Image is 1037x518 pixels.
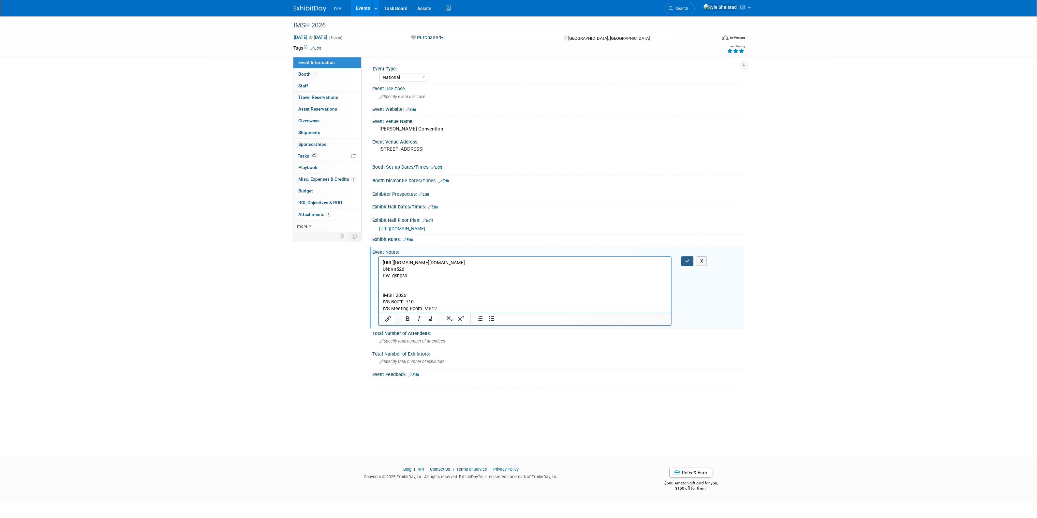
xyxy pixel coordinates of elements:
[402,314,413,323] button: Bold
[299,176,356,182] span: Misc. Expenses & Credits
[299,71,319,77] span: Booth
[455,314,466,323] button: Superscript
[348,232,361,240] td: Toggle Event Tabs
[337,232,348,240] td: Personalize Event Tab Strip
[638,486,744,491] div: $150 off for them.
[430,467,450,472] a: Contact Us
[703,4,737,11] img: Kyle Shelstad
[293,57,361,68] a: Event Information
[293,197,361,208] a: ROI, Objectives & ROO
[293,221,361,232] a: more
[297,223,308,229] span: more
[308,35,314,40] span: to
[373,189,744,198] div: Exhibitor Prospectus:
[293,150,361,162] a: Tasks0%
[403,237,414,242] a: Edit
[351,177,356,182] span: 1
[373,162,744,171] div: Booth Set-up Dates/Times:
[373,176,744,184] div: Booth Dismantle Dates/Times:
[373,104,744,113] div: Event Website:
[413,314,424,323] button: Italic
[311,46,321,51] a: Edit
[294,34,328,40] span: [DATE] [DATE]
[299,212,331,217] span: Attachments
[418,467,424,472] a: API
[488,467,492,472] span: |
[4,3,289,55] body: Rich Text Area. Press ALT-0 for help.
[403,467,411,472] a: Blog
[298,153,318,159] span: Tasks
[373,64,741,72] div: Event Type:
[478,474,480,477] sup: ®
[299,95,338,100] span: Travel Reservations
[293,174,361,185] a: Misc. Expenses & Credits1
[334,6,342,11] span: IVS
[314,72,317,76] i: Booth reservation complete
[293,185,361,197] a: Budget
[727,45,745,48] div: Event Rating
[379,257,671,312] iframe: Rich Text Area
[294,45,321,51] td: Tags
[406,107,417,112] a: Edit
[373,215,744,224] div: Exhibit Hall Floor Plan:
[373,328,744,337] div: Total Number of Attendees:
[373,247,744,255] div: Event Notes:
[373,370,744,378] div: Event Feedback:
[697,256,707,266] button: X
[380,94,426,99] span: Specify event use case
[293,162,361,173] a: Playbook
[409,34,446,41] button: Purchased
[665,3,695,14] a: Search
[293,92,361,103] a: Travel Reservations
[294,6,326,12] img: ExhibitDay
[451,467,455,472] span: |
[444,314,455,323] button: Subscript
[293,115,361,127] a: Giveaways
[412,467,417,472] span: |
[373,137,744,145] div: Event Venue Address:
[678,34,745,44] div: Event Format
[299,165,318,170] span: Playbook
[293,69,361,80] a: Booth
[4,16,289,22] p: PW: gsnpsb
[329,36,343,40] span: (5 days)
[373,349,744,357] div: Total Number of Exhibitors:
[373,84,744,92] div: Event Use Case:
[456,467,487,472] a: Terms of Service
[299,188,313,193] span: Budget
[425,467,429,472] span: |
[299,60,335,65] span: Event Information
[299,106,337,112] span: Asset Reservations
[380,146,520,152] pre: [STREET_ADDRESS]
[299,200,342,205] span: ROI, Objectives & ROO
[474,314,485,323] button: Numbered list
[493,467,519,472] a: Privacy Policy
[380,359,445,364] span: Specify total number of exhibitors
[299,118,320,123] span: Giveaways
[299,142,327,147] span: Sponsorships
[424,314,436,323] button: Underline
[379,226,425,231] a: [URL][DOMAIN_NAME]
[373,116,744,125] div: Event Venue Name:
[293,80,361,92] a: Staff
[294,472,629,480] div: Copyright © 2025 ExhibitDay, Inc. All rights reserved. ExhibitDay is a registered trademark of Ex...
[299,83,308,88] span: Staff
[439,179,450,183] a: Edit
[311,153,318,158] span: 0%
[373,202,744,210] div: Exhibit Hall Dates/Times:
[419,192,430,197] a: Edit
[293,209,361,220] a: Attachments1
[722,35,729,40] img: Format-Inperson.png
[422,218,433,223] a: Edit
[568,36,650,41] span: [GEOGRAPHIC_DATA], [GEOGRAPHIC_DATA]
[293,127,361,138] a: Shipments
[293,139,361,150] a: Sponsorships
[674,6,689,11] span: Search
[380,339,445,343] span: Specify total number of attendees
[638,476,744,491] div: $500 Amazon gift card for you,
[428,205,439,209] a: Edit
[378,124,739,134] div: [PERSON_NAME] Convention
[730,35,745,40] div: In-Person
[383,314,394,323] button: Insert/edit link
